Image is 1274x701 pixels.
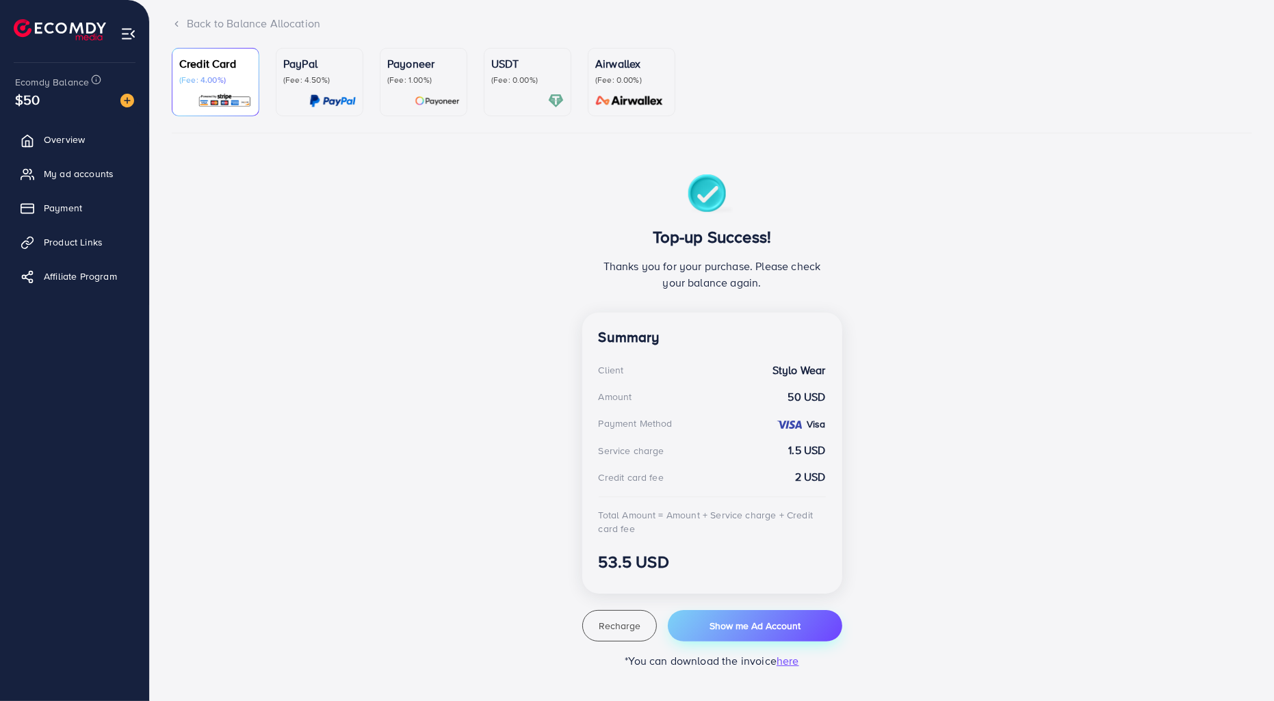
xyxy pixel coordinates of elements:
iframe: Chat [1216,639,1264,691]
p: Payoneer [387,55,460,72]
div: Amount [599,390,632,404]
img: success [688,174,736,216]
div: Credit card fee [599,471,664,484]
img: card [415,93,460,109]
p: PayPal [283,55,356,72]
h3: Top-up Success! [599,227,826,247]
span: here [777,653,799,668]
div: Payment Method [599,416,673,430]
img: credit [776,419,803,430]
a: My ad accounts [10,160,139,187]
strong: 2 USD [795,469,826,485]
strong: 1.5 USD [788,442,825,458]
img: image [120,94,134,107]
div: Back to Balance Allocation [172,16,1252,31]
span: My ad accounts [44,167,114,181]
div: Client [599,363,624,377]
button: Show me Ad Account [668,610,842,642]
div: Service charge [599,444,664,458]
p: USDT [491,55,564,72]
h3: 53.5 USD [599,552,826,572]
h4: Summary [599,329,826,346]
span: Overview [44,133,85,146]
strong: Visa [807,417,826,431]
img: card [591,93,668,109]
p: (Fee: 1.00%) [387,75,460,85]
button: Recharge [582,610,658,642]
img: menu [120,26,136,42]
div: Total Amount = Amount + Service charge + Credit card fee [599,508,826,536]
span: Payment [44,201,82,215]
p: *You can download the invoice [582,652,842,669]
p: (Fee: 0.00%) [491,75,564,85]
p: Airwallex [595,55,668,72]
img: card [309,93,356,109]
span: Show me Ad Account [710,619,801,633]
p: Credit Card [179,55,252,72]
p: (Fee: 4.50%) [283,75,356,85]
p: (Fee: 4.00%) [179,75,252,85]
a: Product Links [10,228,139,256]
strong: 50 USD [788,389,826,405]
a: Affiliate Program [10,263,139,290]
span: Ecomdy Balance [15,75,89,89]
a: Payment [10,194,139,222]
p: Thanks you for your purchase. Please check your balance again. [599,258,826,291]
span: Affiliate Program [44,269,117,283]
img: card [198,93,252,109]
img: card [548,93,564,109]
img: logo [14,19,106,40]
strong: Stylo Wear [772,362,826,378]
span: $50 [14,88,41,111]
span: Recharge [599,619,640,633]
p: (Fee: 0.00%) [595,75,668,85]
span: Product Links [44,235,103,249]
a: Overview [10,126,139,153]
